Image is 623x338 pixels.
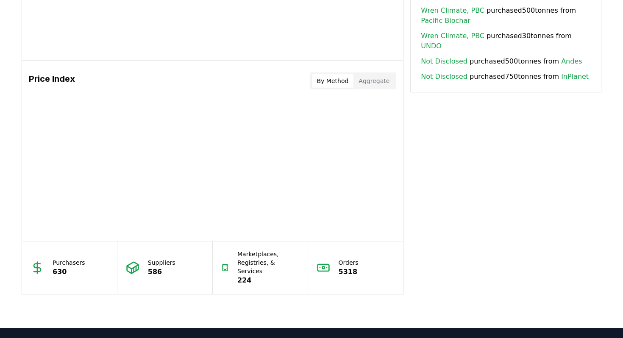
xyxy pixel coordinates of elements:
[29,72,75,89] h3: Price Index
[339,258,359,267] p: Orders
[421,6,591,26] span: purchased 500 tonnes from
[561,72,589,82] a: InPlanet
[53,258,85,267] p: Purchasers
[421,16,470,26] a: Pacific Biochar
[421,6,484,16] a: Wren Climate, PBC
[421,31,591,51] span: purchased 30 tonnes from
[148,267,175,277] p: 586
[312,74,354,88] button: By Method
[421,41,442,51] a: UNDO
[421,31,484,41] a: Wren Climate, PBC
[237,250,299,275] p: Marketplaces, Registries, & Services
[353,74,395,88] button: Aggregate
[421,56,467,66] a: Not Disclosed
[421,72,467,82] a: Not Disclosed
[53,267,85,277] p: 630
[148,258,175,267] p: Suppliers
[421,56,582,66] span: purchased 500 tonnes from
[561,56,582,66] a: Andes
[237,275,299,285] p: 224
[339,267,359,277] p: 5318
[421,72,589,82] span: purchased 750 tonnes from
